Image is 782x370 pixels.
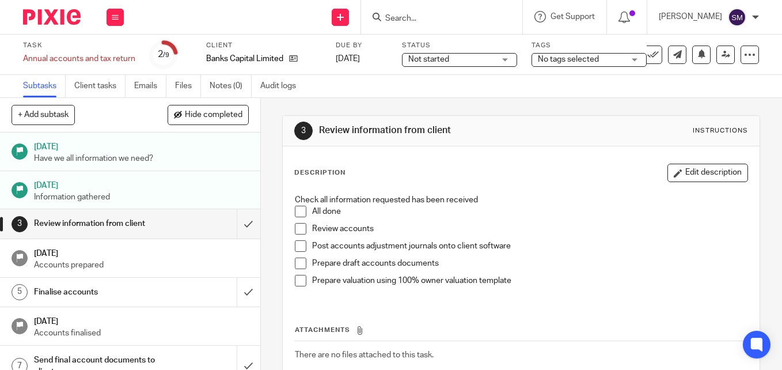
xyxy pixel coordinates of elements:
a: Notes (0) [210,75,252,97]
label: Status [402,41,517,50]
div: 2 [158,48,169,61]
h1: Finalise accounts [34,284,161,301]
span: Attachments [295,327,350,333]
p: Review accounts [312,223,747,235]
p: All done [312,206,747,217]
span: Hide completed [185,111,242,120]
p: Accounts finalised [34,327,249,339]
h1: [DATE] [34,313,249,327]
button: Edit description [667,164,748,182]
img: Pixie [23,9,81,25]
h1: Review information from client [319,124,546,137]
span: [DATE] [336,55,360,63]
p: Prepare draft accounts documents [312,258,747,269]
label: Tags [532,41,647,50]
label: Due by [336,41,388,50]
div: Annual accounts and tax return [23,53,135,65]
small: /9 [163,52,169,58]
h1: [DATE] [34,245,249,259]
div: 3 [294,122,313,140]
h1: Review information from client [34,215,161,232]
span: Get Support [551,13,595,21]
a: Client tasks [74,75,126,97]
a: Emails [134,75,166,97]
p: Have we all information we need? [34,153,249,164]
p: [PERSON_NAME] [659,11,722,22]
a: Audit logs [260,75,305,97]
span: There are no files attached to this task. [295,351,434,359]
span: Not started [408,55,449,63]
p: Banks Capital Limited [206,53,283,65]
h1: [DATE] [34,177,249,191]
label: Client [206,41,321,50]
p: Prepare valuation using 100% owner valuation template [312,275,747,286]
a: Files [175,75,201,97]
button: Hide completed [168,105,249,124]
label: Task [23,41,135,50]
p: Information gathered [34,191,249,203]
img: svg%3E [728,8,746,27]
p: Check all information requested has been received [295,194,747,206]
div: Instructions [693,126,748,135]
div: 3 [12,216,28,232]
span: No tags selected [538,55,599,63]
div: 5 [12,284,28,300]
input: Search [384,14,488,24]
p: Post accounts adjustment journals onto client software [312,240,747,252]
p: Description [294,168,346,178]
h1: [DATE] [34,138,249,153]
a: Subtasks [23,75,66,97]
p: Accounts prepared [34,259,249,271]
button: + Add subtask [12,105,75,124]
